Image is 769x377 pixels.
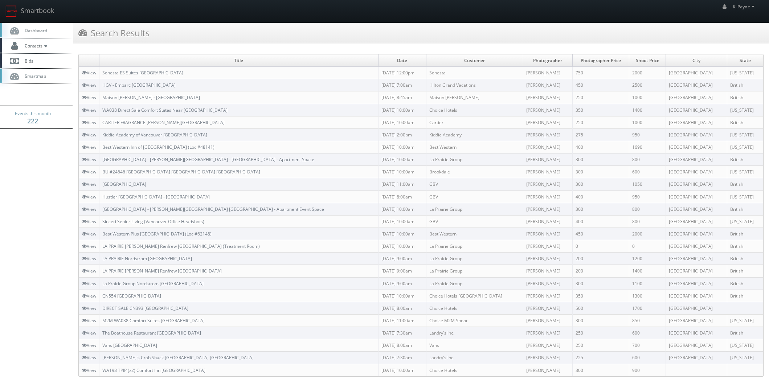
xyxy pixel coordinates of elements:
td: [PERSON_NAME] [523,314,572,327]
td: [GEOGRAPHIC_DATA] [666,190,727,203]
td: [PERSON_NAME] [523,364,572,376]
td: [US_STATE] [727,104,763,116]
td: [DATE] 11:00am [378,314,426,327]
td: 1300 [629,290,666,302]
td: 950 [629,128,666,141]
a: View [82,280,96,287]
a: View [82,268,96,274]
td: [PERSON_NAME] [523,178,572,190]
td: [DATE] 10:00am [378,215,426,228]
td: [DATE] 10:00am [378,290,426,302]
td: [DATE] 8:45am [378,91,426,104]
td: [GEOGRAPHIC_DATA] [666,153,727,166]
td: [US_STATE] [727,215,763,228]
td: British [727,203,763,215]
td: 1200 [629,253,666,265]
td: 1100 [629,277,666,290]
td: Hilton Grand Vacations [426,79,523,91]
a: Hustler [GEOGRAPHIC_DATA] - [GEOGRAPHIC_DATA] [102,194,210,200]
td: [DATE] 7:30am [378,327,426,339]
td: British [727,290,763,302]
td: [GEOGRAPHIC_DATA] [666,79,727,91]
td: 1050 [629,178,666,190]
td: [GEOGRAPHIC_DATA] [666,141,727,153]
td: [DATE] 10:00am [378,166,426,178]
td: [GEOGRAPHIC_DATA] [666,203,727,215]
td: [PERSON_NAME] [523,79,572,91]
td: [US_STATE] [727,166,763,178]
td: La Prairie Group [426,277,523,290]
td: Brookdale [426,166,523,178]
td: [PERSON_NAME] [523,228,572,240]
td: Choice Hotels [GEOGRAPHIC_DATA] [426,290,523,302]
td: [GEOGRAPHIC_DATA] [666,352,727,364]
td: [GEOGRAPHIC_DATA] [666,265,727,277]
td: Best Western [426,141,523,153]
a: Maison [PERSON_NAME] - [GEOGRAPHIC_DATA] [102,94,200,101]
td: [GEOGRAPHIC_DATA] [666,302,727,314]
td: [PERSON_NAME] [523,166,572,178]
td: 400 [572,190,629,203]
td: GBV [426,178,523,190]
td: Photographer [523,54,572,67]
td: [DATE] 9:00am [378,277,426,290]
a: WA038 Direct Sale Comfort Suites Near [GEOGRAPHIC_DATA] [102,107,228,113]
td: Customer [426,54,523,67]
td: [GEOGRAPHIC_DATA] [666,290,727,302]
td: 0 [629,240,666,253]
td: [DATE] 7:00am [378,79,426,91]
td: [PERSON_NAME] [523,302,572,314]
td: [DATE] 10:00am [378,153,426,166]
td: [DATE] 10:00am [378,228,426,240]
a: View [82,305,96,311]
td: 800 [629,153,666,166]
a: View [82,194,96,200]
a: Sinceri Senior Living (Vancouver Office Headshots) [102,218,204,225]
td: [GEOGRAPHIC_DATA] [666,240,727,253]
td: [DATE] 8:00am [378,190,426,203]
a: Best Western Inn of [GEOGRAPHIC_DATA] (Loc #48141) [102,144,214,150]
td: 400 [572,215,629,228]
td: 700 [629,339,666,352]
a: View [82,367,96,373]
td: [DATE] 10:00am [378,203,426,215]
td: 300 [572,277,629,290]
td: Landry's Inc. [426,327,523,339]
td: [GEOGRAPHIC_DATA] [666,327,727,339]
a: [GEOGRAPHIC_DATA] [102,181,146,187]
td: [PERSON_NAME] [523,91,572,104]
span: Bids [21,58,33,64]
td: British [727,79,763,91]
td: Cartier [426,116,523,128]
td: [GEOGRAPHIC_DATA] [666,116,727,128]
span: Dashboard [21,27,47,33]
a: View [82,317,96,324]
td: [DATE] 10:00am [378,116,426,128]
td: [PERSON_NAME] [523,141,572,153]
td: [US_STATE] [727,339,763,352]
td: 450 [572,79,629,91]
td: 600 [629,352,666,364]
a: View [82,132,96,138]
td: [DATE] 10:00am [378,104,426,116]
td: 1700 [629,302,666,314]
td: [PERSON_NAME] [523,104,572,116]
td: 800 [629,215,666,228]
td: 300 [572,203,629,215]
span: Events this month [15,110,51,117]
a: View [82,156,96,163]
td: Sonesta [426,67,523,79]
a: DIRECT SALE CN393 [GEOGRAPHIC_DATA] [102,305,188,311]
td: 600 [629,166,666,178]
td: British [727,153,763,166]
td: 450 [572,228,629,240]
td: [PERSON_NAME] [523,67,572,79]
td: 850 [629,314,666,327]
a: View [82,119,96,126]
td: British [727,277,763,290]
td: [DATE] 10:00am [378,240,426,253]
td: 300 [572,153,629,166]
td: [GEOGRAPHIC_DATA] [666,277,727,290]
a: LA PRAIRIE [PERSON_NAME] Renfrew [GEOGRAPHIC_DATA] [102,268,222,274]
td: [DATE] 7:30am [378,352,426,364]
